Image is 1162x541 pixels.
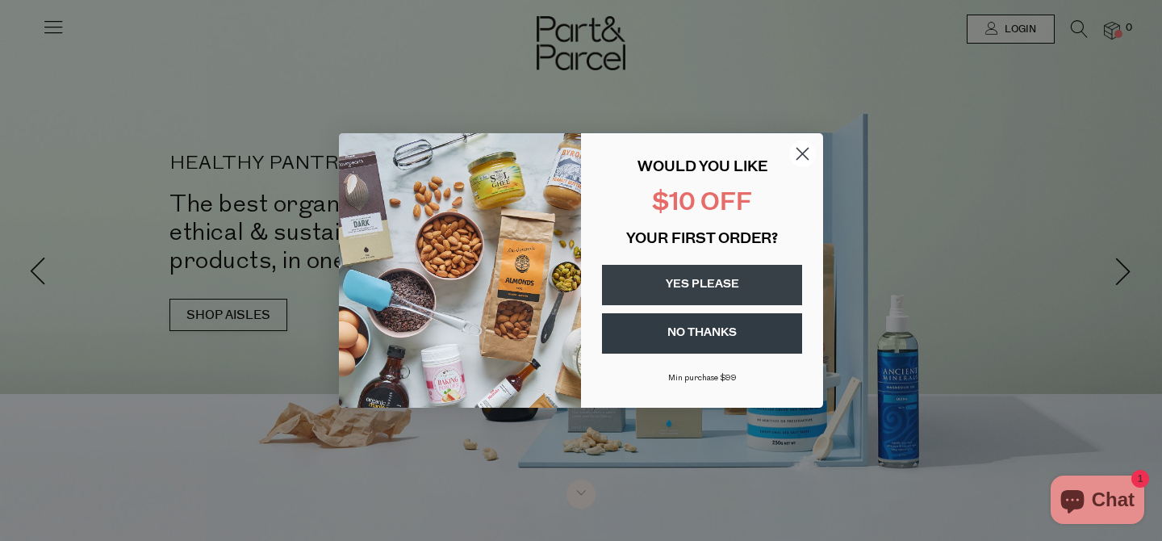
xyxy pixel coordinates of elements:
button: YES PLEASE [602,265,802,305]
span: YOUR FIRST ORDER? [626,233,778,247]
button: NO THANKS [602,313,802,354]
img: 43fba0fb-7538-40bc-babb-ffb1a4d097bc.jpeg [339,133,581,408]
button: Close dialog [788,140,817,168]
span: $10 OFF [652,191,752,216]
span: WOULD YOU LIKE [637,161,767,175]
span: Min purchase $99 [668,374,737,383]
inbox-online-store-chat: Shopify online store chat [1046,476,1149,528]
